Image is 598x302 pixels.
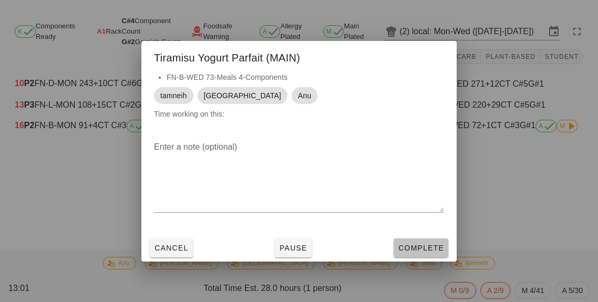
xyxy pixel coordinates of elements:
[398,244,444,252] span: Complete
[275,238,312,257] button: Pause
[154,244,189,252] span: Cancel
[160,87,187,104] span: tamneih
[279,244,307,252] span: Pause
[298,87,311,104] span: Anu
[167,71,444,83] li: FN-B-WED 73-Meals 4-Components
[150,238,193,257] button: Cancel
[141,41,457,71] div: Tiramisu Yogurt Parfait (MAIN)
[394,238,448,257] button: Complete
[204,87,281,104] span: [GEOGRAPHIC_DATA]
[141,71,457,130] div: Time working on this:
